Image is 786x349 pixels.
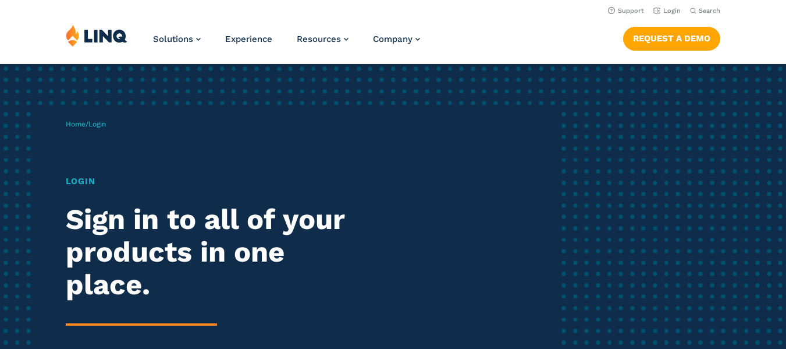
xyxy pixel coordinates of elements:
[153,34,193,44] span: Solutions
[297,34,348,44] a: Resources
[66,120,106,128] span: /
[653,7,681,15] a: Login
[608,7,644,15] a: Support
[690,6,720,15] button: Open Search Bar
[623,27,720,50] a: Request a Demo
[373,34,420,44] a: Company
[66,175,369,188] h1: Login
[66,203,369,301] h2: Sign in to all of your products in one place.
[225,34,272,44] a: Experience
[66,120,86,128] a: Home
[373,34,412,44] span: Company
[153,24,420,63] nav: Primary Navigation
[88,120,106,128] span: Login
[66,24,127,47] img: LINQ | K‑12 Software
[297,34,341,44] span: Resources
[153,34,201,44] a: Solutions
[699,7,720,15] span: Search
[623,24,720,50] nav: Button Navigation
